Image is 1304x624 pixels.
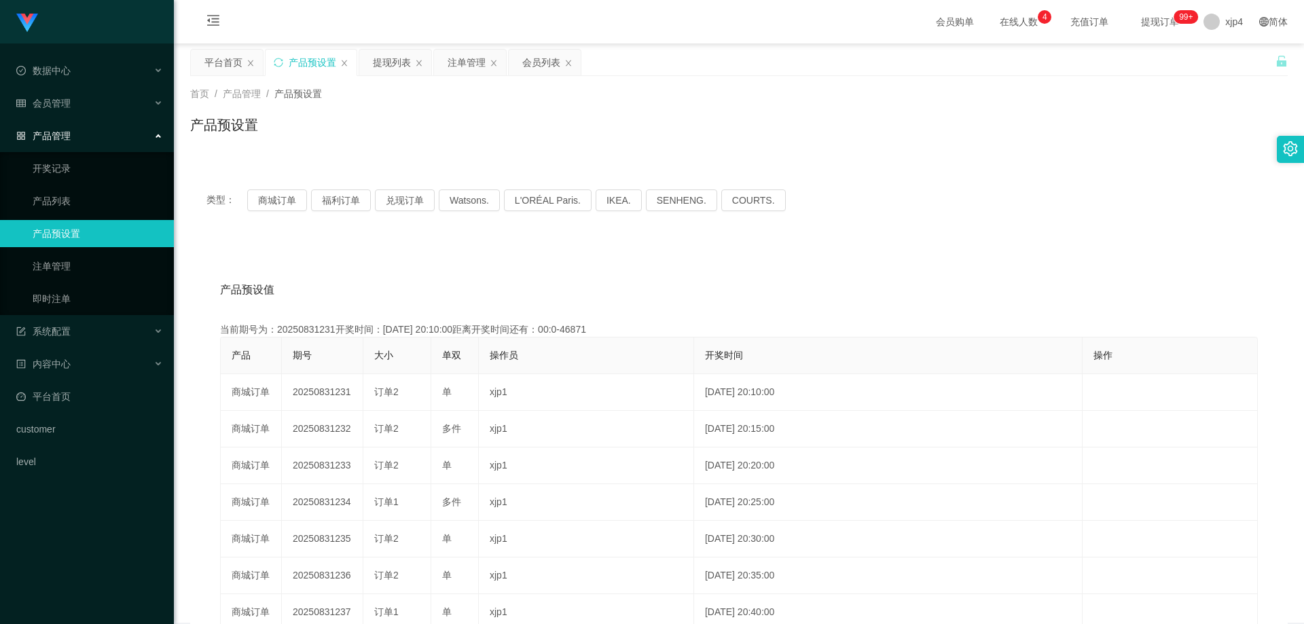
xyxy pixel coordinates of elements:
[16,14,38,33] img: logo.9652507e.png
[274,88,322,99] span: 产品预设置
[694,374,1083,411] td: [DATE] 20:10:00
[564,59,573,67] i: 图标: close
[190,1,236,44] i: 图标: menu-fold
[374,496,399,507] span: 订单1
[274,58,283,67] i: 图标: sync
[204,50,242,75] div: 平台首页
[247,189,307,211] button: 商城订单
[221,447,282,484] td: 商城订单
[373,50,411,75] div: 提现列表
[1043,10,1047,24] p: 4
[232,350,251,361] span: 产品
[16,131,26,141] i: 图标: appstore-o
[1038,10,1051,24] sup: 4
[646,189,717,211] button: SENHENG.
[16,359,71,369] span: 内容中心
[479,484,694,521] td: xjp1
[439,189,500,211] button: Watsons.
[694,447,1083,484] td: [DATE] 20:20:00
[247,59,255,67] i: 图标: close
[374,386,399,397] span: 订单2
[415,59,423,67] i: 图标: close
[374,423,399,434] span: 订单2
[223,88,261,99] span: 产品管理
[293,350,312,361] span: 期号
[16,98,71,109] span: 会员管理
[16,383,163,410] a: 图标: dashboard平台首页
[490,350,518,361] span: 操作员
[442,496,461,507] span: 多件
[16,66,26,75] i: 图标: check-circle-o
[16,326,71,337] span: 系统配置
[479,374,694,411] td: xjp1
[16,98,26,108] i: 图标: table
[479,447,694,484] td: xjp1
[442,570,452,581] span: 单
[1275,55,1288,67] i: 图标: unlock
[33,187,163,215] a: 产品列表
[311,189,371,211] button: 福利订单
[448,50,486,75] div: 注单管理
[221,557,282,594] td: 商城订单
[215,88,217,99] span: /
[282,484,363,521] td: 20250831234
[16,448,163,475] a: level
[221,521,282,557] td: 商城订单
[190,88,209,99] span: 首页
[993,17,1045,26] span: 在线人数
[220,282,274,298] span: 产品预设值
[190,115,258,135] h1: 产品预设置
[374,460,399,471] span: 订单2
[16,416,163,443] a: customer
[282,557,363,594] td: 20250831236
[442,606,452,617] span: 单
[33,155,163,182] a: 开奖记录
[289,50,336,75] div: 产品预设置
[1064,17,1115,26] span: 充值订单
[504,189,592,211] button: L'ORÉAL Paris.
[374,570,399,581] span: 订单2
[721,189,786,211] button: COURTS.
[479,557,694,594] td: xjp1
[374,533,399,544] span: 订单2
[220,323,1258,337] div: 当前期号为：20250831231开奖时间：[DATE] 20:10:00距离开奖时间还有：00:0-46871
[1093,350,1112,361] span: 操作
[522,50,560,75] div: 会员列表
[374,606,399,617] span: 订单1
[282,447,363,484] td: 20250831233
[16,359,26,369] i: 图标: profile
[1259,17,1269,26] i: 图标: global
[33,220,163,247] a: 产品预设置
[282,411,363,447] td: 20250831232
[694,521,1083,557] td: [DATE] 20:30:00
[282,521,363,557] td: 20250831235
[282,374,363,411] td: 20250831231
[266,88,269,99] span: /
[442,350,461,361] span: 单双
[221,484,282,521] td: 商城订单
[375,189,435,211] button: 兑现订单
[442,386,452,397] span: 单
[1174,10,1198,24] sup: 241
[694,411,1083,447] td: [DATE] 20:15:00
[694,557,1083,594] td: [DATE] 20:35:00
[16,130,71,141] span: 产品管理
[340,59,348,67] i: 图标: close
[33,253,163,280] a: 注单管理
[33,285,163,312] a: 即时注单
[374,350,393,361] span: 大小
[442,533,452,544] span: 单
[221,374,282,411] td: 商城订单
[479,521,694,557] td: xjp1
[442,460,452,471] span: 单
[479,411,694,447] td: xjp1
[16,65,71,76] span: 数据中心
[596,189,642,211] button: IKEA.
[206,189,247,211] span: 类型：
[221,411,282,447] td: 商城订单
[16,327,26,336] i: 图标: form
[705,350,743,361] span: 开奖时间
[1283,141,1298,156] i: 图标: setting
[1134,17,1186,26] span: 提现订单
[694,484,1083,521] td: [DATE] 20:25:00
